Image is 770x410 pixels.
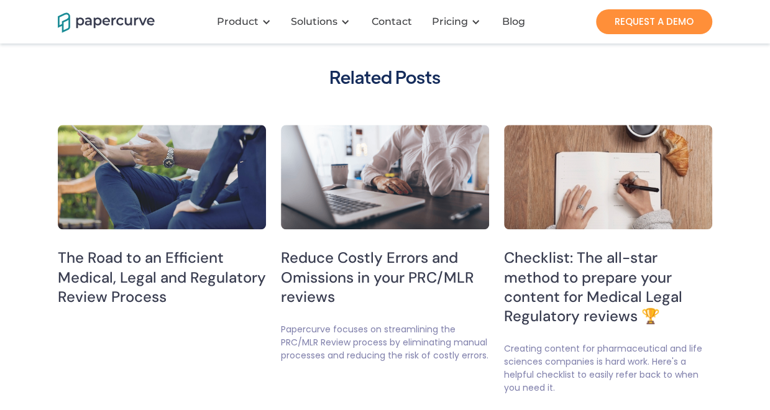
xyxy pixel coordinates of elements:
[329,65,441,88] h2: Related Posts
[281,323,489,362] div: Papercurve focuses on streamlining the PRC/MLR Review process by eliminating manual processes and...
[58,248,266,306] h5: The Road to an Efficient Medical, Legal and Regulatory Review Process
[362,16,424,28] a: Contact
[432,16,468,28] a: Pricing
[281,248,489,306] h5: Reduce Costly Errors and Omissions in your PRC/MLR reviews
[504,342,712,394] div: Creating content for pharmaceutical and life sciences companies is hard work. Here's a helpful ch...
[209,3,283,40] div: Product
[281,125,489,362] a: Reduce Costly Errors and Omissions in your PRC/MLR reviewsReduce Costly Errors and Omissions in y...
[424,3,493,40] div: Pricing
[502,16,525,28] div: Blog
[493,16,538,28] a: Blog
[58,125,266,229] img: The Road to an Efficient Medical, Legal and Regulatory Review Process
[504,125,712,229] img: Checklist: The all-star method to prepare your content for Medical Legal Regulatory reviews 🏆
[372,16,412,28] div: Contact
[504,248,712,326] h5: Checklist: The all-star method to prepare your content for Medical Legal Regulatory reviews 🏆
[283,3,362,40] div: Solutions
[217,16,259,28] div: Product
[504,125,712,394] a: Checklist: The all-star method to prepare your content for Medical Legal Regulatory reviews 🏆Chec...
[58,125,266,323] a: The Road to an Efficient Medical, Legal and Regulatory Review ProcessThe Road to an Efficient Med...
[281,125,489,229] img: Reduce Costly Errors and Omissions in your PRC/MLR reviews
[596,9,712,34] a: REQUEST A DEMO
[58,11,139,32] a: home
[291,16,337,28] div: Solutions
